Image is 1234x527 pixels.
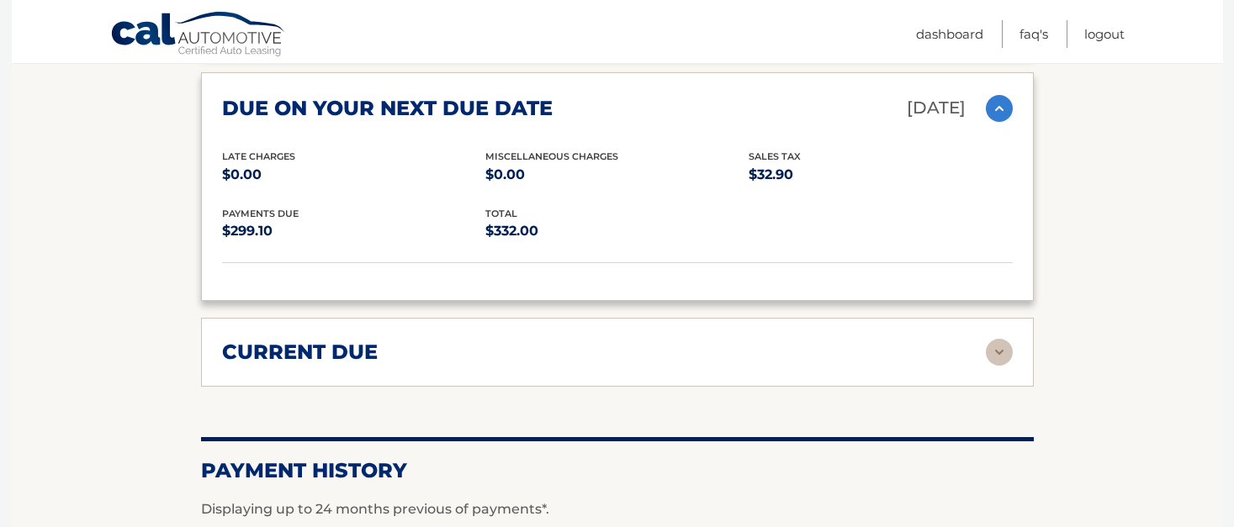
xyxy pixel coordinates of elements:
[485,150,618,162] span: Miscellaneous Charges
[222,163,485,187] p: $0.00
[222,96,553,121] h2: due on your next due date
[222,150,295,162] span: Late Charges
[485,163,749,187] p: $0.00
[1084,20,1125,48] a: Logout
[907,93,966,123] p: [DATE]
[110,11,287,60] a: Cal Automotive
[1020,20,1048,48] a: FAQ's
[916,20,983,48] a: Dashboard
[485,208,517,219] span: total
[222,208,299,219] span: Payments Due
[222,340,378,365] h2: current due
[201,458,1034,483] h2: Payment History
[749,163,1012,187] p: $32.90
[749,150,801,162] span: Sales Tax
[986,339,1013,366] img: accordion-rest.svg
[485,219,749,243] p: $332.00
[986,95,1013,122] img: accordion-active.svg
[201,499,1034,519] p: Displaying up to 24 months previous of payments*.
[222,219,485,243] p: $299.10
